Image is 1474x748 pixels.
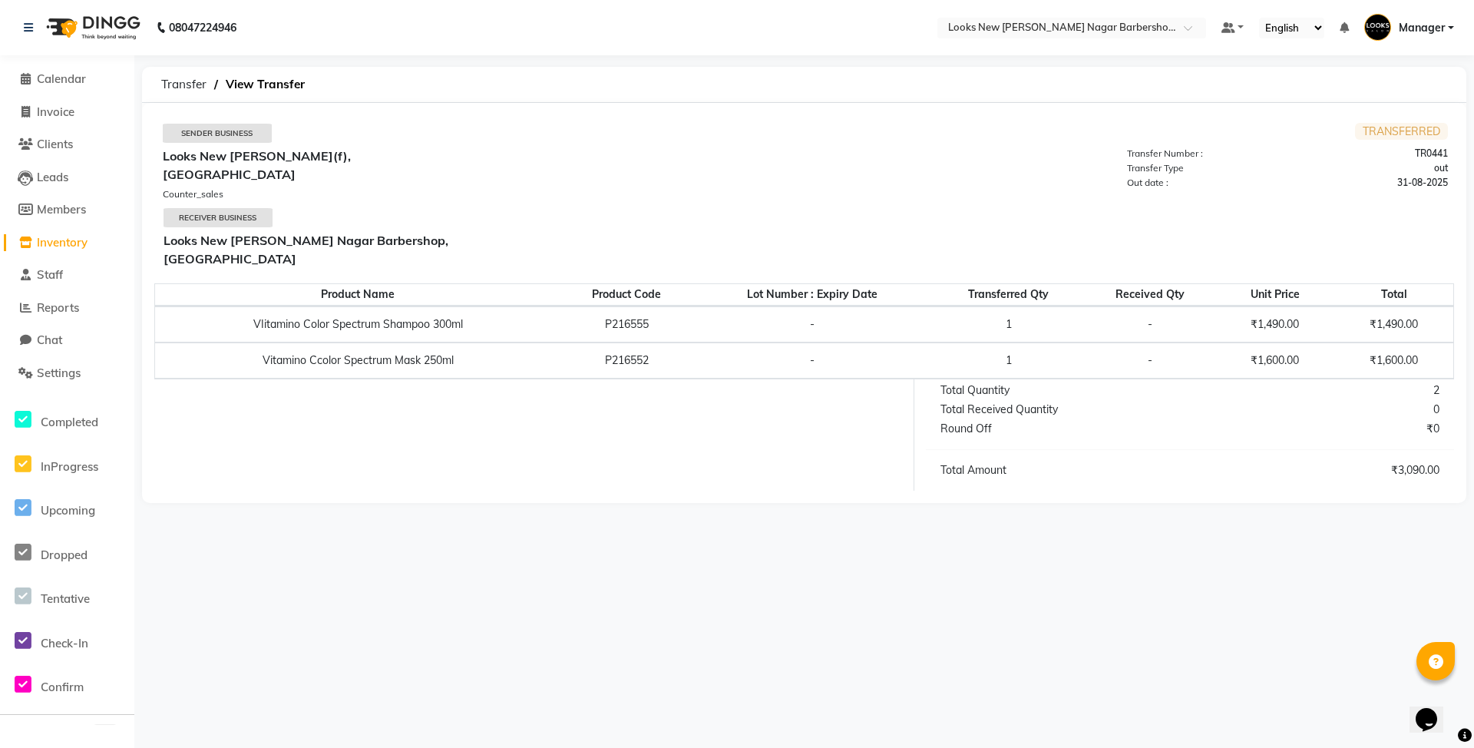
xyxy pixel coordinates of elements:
td: P216555 [561,306,692,343]
span: Settings [37,366,81,380]
td: ₹1,490.00 [1215,306,1334,343]
td: - [1084,343,1215,379]
a: Calendar [4,71,131,88]
span: Bookings [4,724,46,736]
div: Transfer Number : [1118,147,1287,161]
td: 1 [933,306,1085,343]
span: Tentative [41,591,90,606]
a: Staff [4,266,131,284]
td: - [692,343,933,379]
td: - [692,306,933,343]
div: Counter_sales [163,187,804,201]
b: Looks New [PERSON_NAME] Nagar Barbershop, [GEOGRAPHIC_DATA] [164,233,448,266]
a: Leads [4,169,131,187]
th: Product Code [561,283,692,306]
div: 0 [1190,402,1451,418]
span: Reports [37,300,79,315]
div: Round Off [929,421,1190,437]
th: Product Name [155,283,561,306]
td: ₹1,600.00 [1334,343,1453,379]
span: Completed [41,415,98,429]
div: 31-08-2025 [1287,176,1457,190]
td: - [1084,306,1215,343]
span: Invoice [37,104,74,119]
div: out [1287,161,1457,175]
span: InProgress [41,459,98,474]
span: Calendar [37,71,86,86]
div: Sender Business [163,124,272,143]
span: Inventory [37,235,88,250]
span: Manager [1399,20,1445,36]
span: Dropped [41,548,88,562]
span: Staff [37,267,63,282]
img: logo [39,6,144,49]
div: ₹0 [1190,421,1451,437]
td: ₹1,600.00 [1215,343,1334,379]
span: Check-In [41,636,88,650]
a: Members [4,201,131,219]
a: Clients [4,136,131,154]
span: View Transfer [218,71,312,98]
span: Members [37,202,86,217]
div: Total Quantity [929,382,1190,399]
th: Total [1334,283,1453,306]
span: Chat [37,333,62,347]
b: Looks New [PERSON_NAME](f), [GEOGRAPHIC_DATA] [163,148,351,182]
div: Out date : [1118,176,1287,190]
td: VIitamino Color Spectrum Shampoo 300ml [155,306,561,343]
a: Settings [4,365,131,382]
b: 08047224946 [169,6,236,49]
td: 1 [933,343,1085,379]
span: Upcoming [41,503,95,518]
th: Received Qty [1084,283,1215,306]
a: Chat [4,332,131,349]
span: Transfer [154,71,214,98]
div: Total Received Quantity [929,402,1190,418]
div: Transfer Type [1118,161,1287,175]
img: Manager [1364,14,1391,41]
th: Transferred Qty [933,283,1085,306]
div: Total Amount [929,462,1190,478]
div: 2 [1190,382,1451,399]
td: P216552 [561,343,692,379]
a: Reports [4,300,131,317]
th: Unit Price [1215,283,1334,306]
td: Vitamino Ccolor Spectrum Mask 250ml [155,343,561,379]
div: Receiver Business [164,208,273,227]
th: Lot Number : Expiry Date [692,283,933,306]
div: ₹3,090.00 [1190,462,1451,478]
span: Leads [37,170,68,184]
td: ₹1,490.00 [1334,306,1453,343]
div: TR0441 [1287,147,1457,161]
a: Invoice [4,104,131,121]
a: Inventory [4,234,131,252]
iframe: chat widget [1410,687,1459,733]
span: Clients [37,137,73,151]
span: TRANSFERRED [1355,123,1448,140]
